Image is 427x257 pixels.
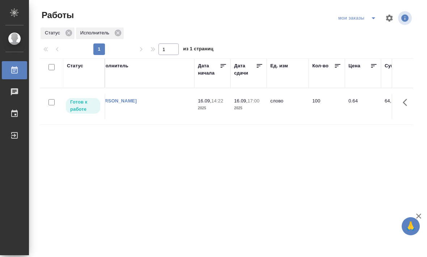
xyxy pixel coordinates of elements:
div: Цена [348,62,360,69]
a: [PERSON_NAME] [97,98,137,104]
p: 16.09, [234,98,248,104]
button: 🙏 [402,217,420,235]
span: Посмотреть информацию [398,11,413,25]
div: Дата сдачи [234,62,256,77]
div: Статус [41,28,75,39]
p: 16.09, [198,98,211,104]
p: Статус [45,29,63,37]
div: Кол-во [312,62,329,69]
span: Работы [40,9,74,21]
p: Готов к работе [70,98,96,113]
td: 64,00 ₽ [381,94,417,119]
div: Ед. изм [270,62,288,69]
div: Исполнитель [76,28,124,39]
div: split button [337,12,381,24]
span: 🙏 [405,219,417,234]
p: 2025 [198,105,227,112]
span: Настроить таблицу [381,9,398,27]
button: Здесь прячутся важные кнопки [398,94,416,111]
p: 17:00 [248,98,259,104]
div: Сумма [385,62,400,69]
td: слово [267,94,309,119]
td: 0.64 [345,94,381,119]
p: 2025 [234,105,263,112]
div: Исполнитель может приступить к работе [65,97,101,114]
p: Исполнитель [80,29,112,37]
div: Статус [67,62,83,69]
div: Дата начала [198,62,220,77]
td: 100 [309,94,345,119]
span: из 1 страниц [183,45,213,55]
p: 14:22 [211,98,223,104]
div: Исполнитель [97,62,128,69]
